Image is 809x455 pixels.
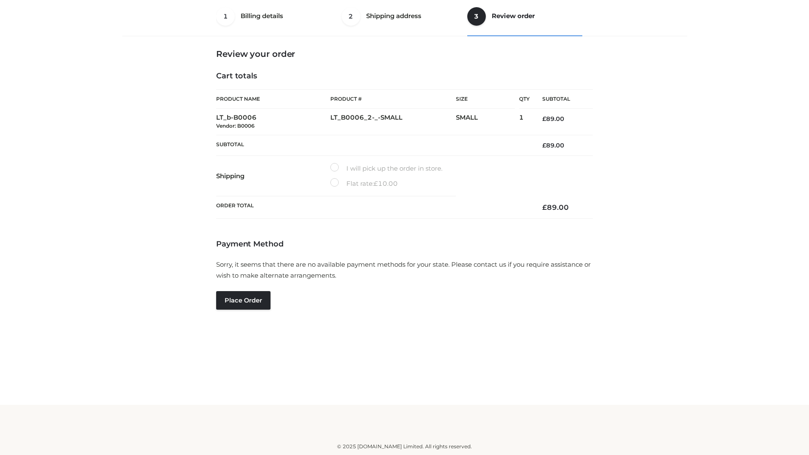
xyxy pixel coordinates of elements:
label: Flat rate: [330,178,398,189]
td: LT_b-B0006 [216,109,330,135]
th: Product Name [216,89,330,109]
th: Order Total [216,196,530,219]
th: Qty [519,89,530,109]
bdi: 89.00 [542,203,569,211]
td: 1 [519,109,530,135]
td: SMALL [456,109,519,135]
th: Size [456,90,515,109]
div: © 2025 [DOMAIN_NAME] Limited. All rights reserved. [125,442,684,451]
span: £ [542,115,546,123]
h3: Review your order [216,49,593,59]
small: Vendor: B0006 [216,123,254,129]
span: £ [374,179,378,187]
th: Subtotal [216,135,530,155]
bdi: 89.00 [542,142,564,149]
span: Sorry, it seems that there are no available payment methods for your state. Please contact us if ... [216,260,591,279]
label: I will pick up the order in store. [330,163,442,174]
th: Shipping [216,156,330,196]
bdi: 10.00 [374,179,398,187]
th: Subtotal [530,90,593,109]
h4: Payment Method [216,240,593,249]
bdi: 89.00 [542,115,564,123]
td: LT_B0006_2-_-SMALL [330,109,456,135]
button: Place order [216,291,271,310]
span: £ [542,142,546,149]
h4: Cart totals [216,72,593,81]
span: £ [542,203,547,211]
th: Product # [330,89,456,109]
